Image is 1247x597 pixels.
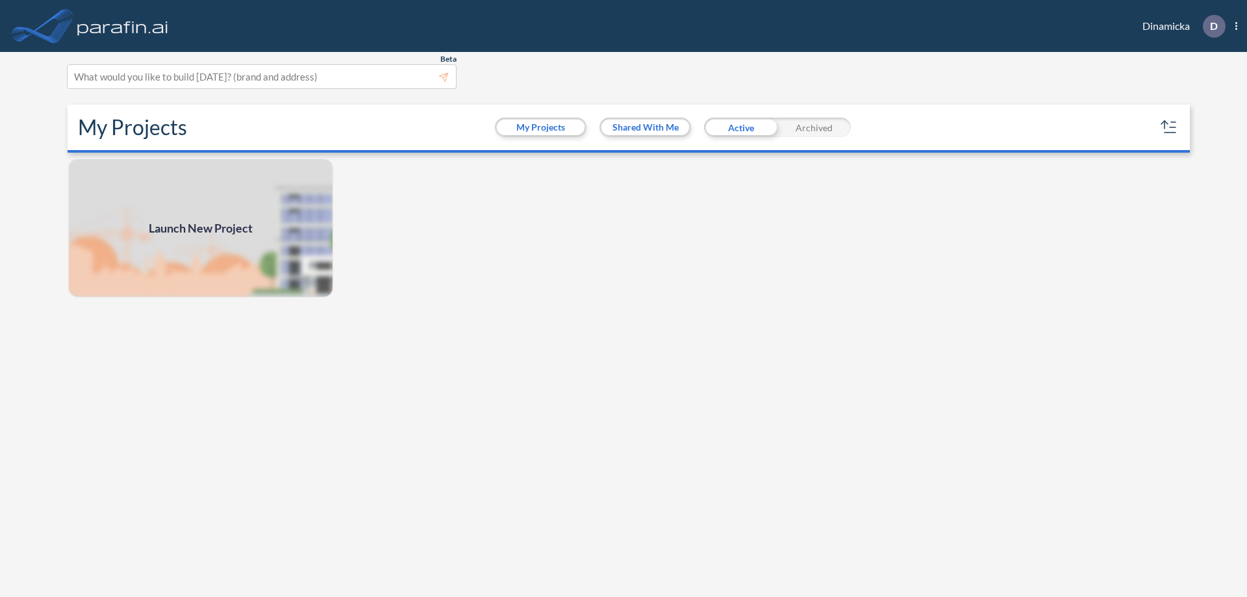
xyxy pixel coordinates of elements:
[1210,20,1218,32] p: D
[601,120,689,135] button: Shared With Me
[704,118,777,137] div: Active
[75,13,171,39] img: logo
[68,158,334,298] a: Launch New Project
[440,54,457,64] span: Beta
[497,120,585,135] button: My Projects
[149,220,253,237] span: Launch New Project
[78,115,187,140] h2: My Projects
[68,158,334,298] img: add
[1123,15,1237,38] div: Dinamicka
[1159,117,1179,138] button: sort
[777,118,851,137] div: Archived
